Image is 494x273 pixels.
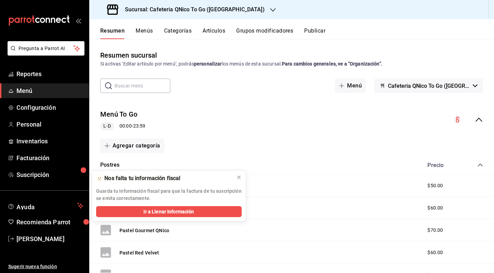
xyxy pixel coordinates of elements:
[427,182,443,189] span: $50.00
[16,170,83,179] span: Suscripción
[16,136,83,146] span: Inventarios
[282,61,382,67] strong: Para cambios generales, ve a “Organización”.
[76,18,81,23] button: open_drawer_menu
[136,27,153,39] button: Menús
[16,103,83,112] span: Configuración
[8,41,84,56] button: Pregunta a Parrot AI
[101,122,113,130] span: L-D
[478,162,483,168] button: collapse-category-row
[16,86,83,95] span: Menú
[119,5,265,14] h3: Sucursal: Cafeteria QNico To Go ([GEOGRAPHIC_DATA])
[16,217,83,227] span: Recomienda Parrot
[203,27,225,39] button: Artículos
[96,188,242,202] p: Guarda tu información fiscal para que la factura de tu suscripción se emita correctamente.
[100,161,119,169] button: Postres
[16,120,83,129] span: Personal
[16,202,74,210] span: Ayuda
[115,79,170,93] input: Buscar menú
[100,27,494,39] div: navigation tabs
[427,204,443,212] span: $60.00
[96,206,242,217] button: Ir a Llenar Información
[89,104,494,136] div: collapse-menu-row
[143,208,194,215] span: Ir a Llenar Información
[119,227,169,234] button: Pastel Gourmet QNico
[16,234,83,244] span: [PERSON_NAME]
[421,162,464,168] div: Precio
[8,263,83,270] span: Sugerir nueva función
[427,249,443,256] span: $60.00
[374,79,483,93] button: Cafeteria QNico To Go ([GEOGRAPHIC_DATA])
[100,122,145,130] div: 00:00 - 23:59
[16,69,83,79] span: Reportes
[119,249,159,256] button: Pastel Red Velvet
[100,139,164,153] button: Agregar categoría
[335,79,366,93] button: Menú
[19,45,74,52] span: Pregunta a Parrot AI
[427,227,443,234] span: $70.00
[304,27,325,39] button: Publicar
[100,50,157,60] div: Resumen sucursal
[388,83,470,89] span: Cafeteria QNico To Go ([GEOGRAPHIC_DATA])
[236,27,293,39] button: Grupos modificadores
[5,50,84,57] a: Pregunta a Parrot AI
[100,60,483,68] div: Si activas ‘Editar artículo por menú’, podrás los menús de esta sucursal.
[100,109,137,119] button: Menú To Go
[96,175,231,182] div: 🫥 Nos falta tu información fiscal
[100,27,125,39] button: Resumen
[194,61,222,67] strong: personalizar
[16,153,83,163] span: Facturación
[164,27,192,39] button: Categorías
